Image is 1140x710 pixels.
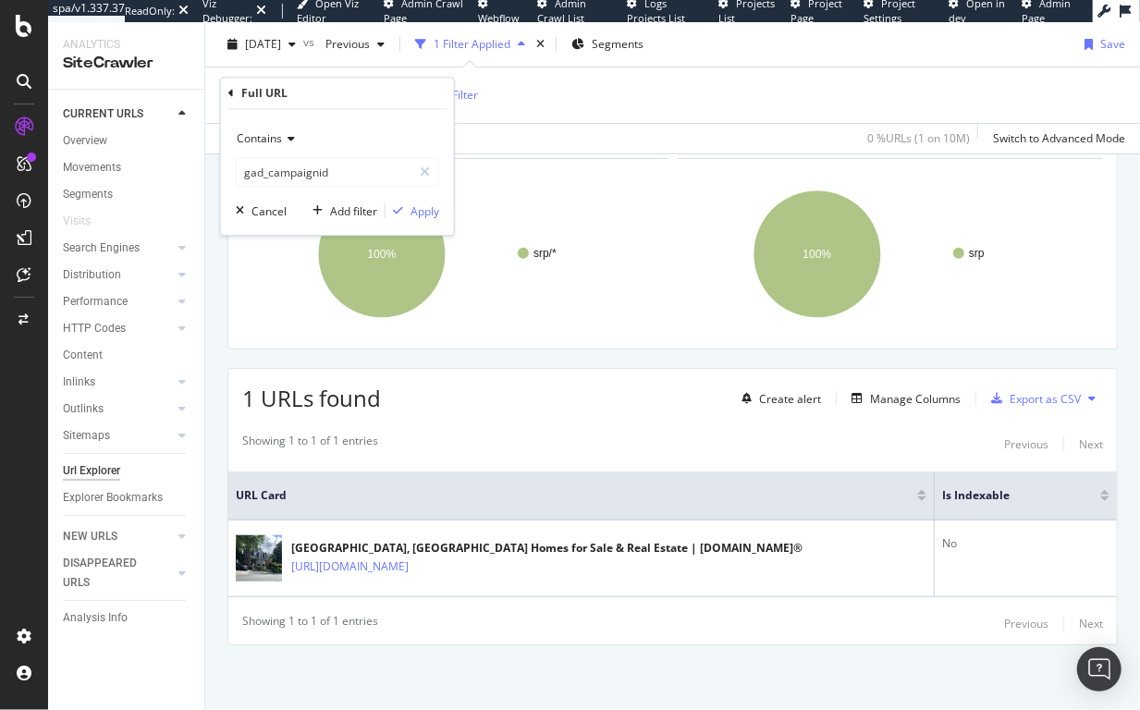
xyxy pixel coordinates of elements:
[63,265,173,285] a: Distribution
[241,85,288,101] div: Full URL
[242,613,378,635] div: Showing 1 to 1 of 1 entries
[1077,30,1125,59] button: Save
[63,158,121,177] div: Movements
[220,30,303,59] button: [DATE]
[1010,391,1081,407] div: Export as CSV
[291,540,803,557] div: [GEOGRAPHIC_DATA], [GEOGRAPHIC_DATA] Homes for Sale & Real Estate | [DOMAIN_NAME]®
[844,387,961,410] button: Manage Columns
[678,174,1104,335] svg: A chart.
[228,202,287,220] button: Cancel
[63,239,140,258] div: Search Engines
[245,36,281,52] span: 2025 Sep. 15th
[63,185,113,204] div: Segments
[63,527,117,546] div: NEW URLS
[63,104,143,124] div: CURRENT URLS
[478,11,520,25] span: Webflow
[1004,616,1048,631] div: Previous
[63,319,126,338] div: HTTP Codes
[303,34,318,50] span: vs
[564,30,651,59] button: Segments
[63,488,191,508] a: Explorer Bookmarks
[63,131,107,151] div: Overview
[368,248,397,261] text: 100%
[759,391,821,407] div: Create alert
[63,346,191,365] a: Content
[1004,433,1048,455] button: Previous
[125,4,175,18] div: ReadOnly:
[1100,36,1125,52] div: Save
[63,373,173,392] a: Inlinks
[236,487,913,504] span: URL Card
[986,124,1125,153] button: Switch to Advanced Mode
[63,292,128,312] div: Performance
[242,383,381,413] span: 1 URLs found
[63,461,120,481] div: Url Explorer
[533,35,548,54] div: times
[1079,436,1103,452] div: Next
[533,247,557,260] text: srp/*
[993,130,1125,146] div: Switch to Advanced Mode
[63,53,190,74] div: SiteCrawler
[63,426,110,446] div: Sitemaps
[592,36,644,52] span: Segments
[251,203,287,219] div: Cancel
[63,265,121,285] div: Distribution
[291,557,409,576] a: [URL][DOMAIN_NAME]
[63,554,173,593] a: DISAPPEARED URLS
[63,373,95,392] div: Inlinks
[942,535,1109,552] div: No
[386,202,439,220] button: Apply
[242,433,378,455] div: Showing 1 to 1 of 1 entries
[318,36,370,52] span: Previous
[63,554,156,593] div: DISAPPEARED URLS
[63,212,91,231] div: Visits
[63,185,191,204] a: Segments
[63,104,173,124] a: CURRENT URLS
[330,203,377,219] div: Add filter
[63,346,103,365] div: Content
[63,212,109,231] a: Visits
[305,202,377,220] button: Add filter
[984,384,1081,413] button: Export as CSV
[870,391,961,407] div: Manage Columns
[63,292,173,312] a: Performance
[1079,433,1103,455] button: Next
[318,30,392,59] button: Previous
[1004,436,1048,452] div: Previous
[803,248,831,261] text: 100%
[63,488,163,508] div: Explorer Bookmarks
[63,131,191,151] a: Overview
[867,130,970,146] div: 0 % URLs ( 1 on 10M )
[434,36,510,52] div: 1 Filter Applied
[63,399,104,419] div: Outlinks
[63,319,173,338] a: HTTP Codes
[63,527,173,546] a: NEW URLS
[969,247,985,260] text: srp
[408,30,533,59] button: 1 Filter Applied
[237,130,282,146] span: Contains
[63,239,173,258] a: Search Engines
[63,461,191,481] a: Url Explorer
[942,487,1073,504] span: Is Indexable
[63,608,191,628] a: Analysis Info
[1079,616,1103,631] div: Next
[63,37,190,53] div: Analytics
[242,174,668,335] svg: A chart.
[63,399,173,419] a: Outlinks
[1077,647,1122,692] div: Open Intercom Messenger
[1079,613,1103,635] button: Next
[236,527,282,589] img: main image
[1004,613,1048,635] button: Previous
[63,158,191,177] a: Movements
[63,426,173,446] a: Sitemaps
[734,384,821,413] button: Create alert
[63,608,128,628] div: Analysis Info
[411,203,439,219] div: Apply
